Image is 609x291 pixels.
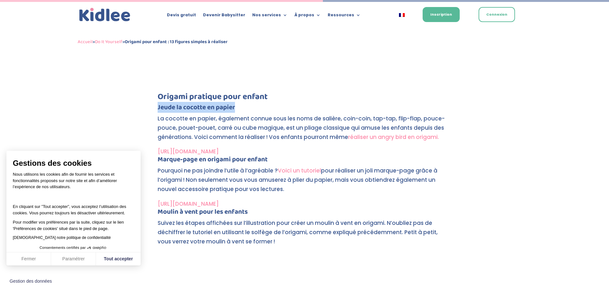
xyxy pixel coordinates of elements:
span: Consentements certifiés par [40,246,86,249]
p: Nous utilisons les cookies afin de fournir les services et fonctionnalités proposés sur notre sit... [13,171,134,194]
a: Devis gratuit [167,13,196,20]
span: Gestions des cookies [13,158,134,168]
a: [DEMOGRAPHIC_DATA] notre politique de confidentialité [13,235,111,240]
p: Suivez les étapes affichées sur l’illustration pour créer un moulin à vent en origami. N’oubliez ... [158,218,452,252]
a: réaliser un angry bird en origami. [348,133,439,141]
a: [URL][DOMAIN_NAME] [158,200,219,208]
a: Inscription [423,7,460,22]
a: Do It Yourself [95,38,122,46]
button: Fermer le widget sans consentement [6,275,56,288]
a: Devenir Babysitter [203,13,245,20]
a: Kidlee Logo [78,6,132,23]
span: Gestion des données [10,279,52,284]
a: Accueil [78,38,93,46]
a: Connexion [479,7,515,22]
p: La cocotte en papier, également connue sous les noms de salière, coin-coin, tap-tap, flip-flap, p... [158,114,452,147]
a: Nos services [252,13,287,20]
span: » » [78,38,228,46]
a: [URL][DOMAIN_NAME] [158,148,219,155]
a: À propos [294,13,321,20]
button: Tout accepter [96,252,141,266]
h4: de la cocotte en papier [158,104,452,114]
strong: Origami pour enfant : 13 figures simples à réaliser [125,38,228,46]
button: Consentements certifiés par [36,244,111,252]
button: Fermer [6,252,51,266]
h4: Marque-page en origami pour enfant [158,156,452,166]
img: logo_kidlee_bleu [78,6,132,23]
p: Pour modifier vos préférences par la suite, cliquez sur le lien 'Préférences de cookies' situé da... [13,219,134,232]
svg: Axeptio [87,238,106,257]
a: Voici un tutoriel [278,167,321,174]
img: Français [399,13,405,17]
h4: Moulin à vent pour les enfants [158,209,452,218]
p: Pourquoi ne pas joindre l’utile à l’agréable ? pour réaliser un joli marque-page grâce à l’origam... [158,166,452,199]
button: Paramétrer [51,252,96,266]
p: En cliquant sur ”Tout accepter”, vous acceptez l’utilisation des cookies. Vous pourrez toujours l... [13,197,134,216]
h3: Origami pratique pour enfant [158,93,452,104]
strong: Jeu [158,102,168,113]
a: Ressources [328,13,361,20]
